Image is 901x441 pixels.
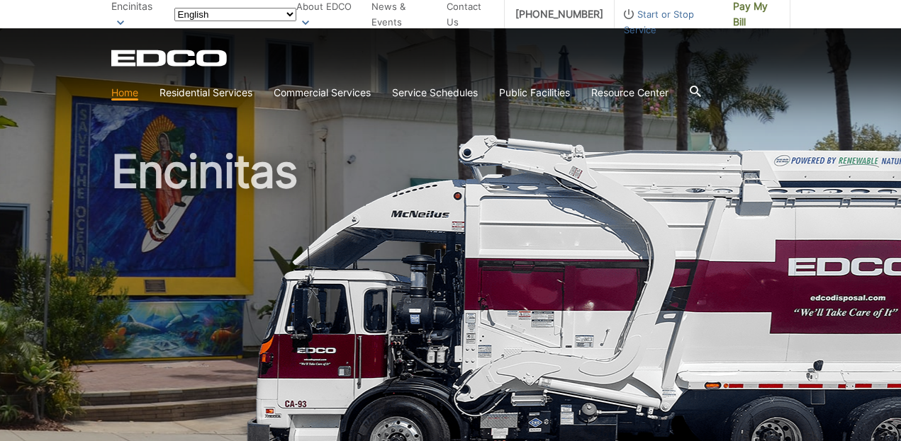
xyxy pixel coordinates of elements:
a: Resource Center [591,85,668,101]
a: Home [111,85,138,101]
a: Residential Services [160,85,252,101]
a: Public Facilities [499,85,570,101]
select: Select a language [174,8,296,21]
a: Service Schedules [392,85,478,101]
a: Commercial Services [274,85,371,101]
a: EDCD logo. Return to the homepage. [111,50,229,67]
